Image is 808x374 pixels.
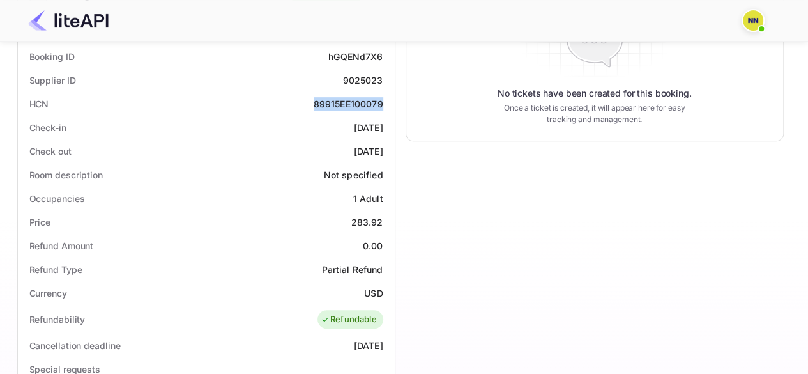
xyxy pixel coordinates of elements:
[29,121,66,134] div: Check-in
[364,286,383,300] div: USD
[342,74,383,87] div: 9025023
[354,339,383,352] div: [DATE]
[29,286,67,300] div: Currency
[29,239,94,253] div: Refund Amount
[29,339,121,352] div: Cancellation deadline
[29,263,82,276] div: Refund Type
[743,10,763,31] img: N/A N/A
[354,144,383,158] div: [DATE]
[363,239,383,253] div: 0.00
[29,97,49,111] div: HCN
[29,74,76,87] div: Supplier ID
[314,97,383,111] div: 89915EE100079
[29,50,75,63] div: Booking ID
[494,102,696,125] p: Once a ticket is created, it will appear here for easy tracking and management.
[29,168,103,182] div: Room description
[29,215,51,229] div: Price
[324,168,383,182] div: Not specified
[29,313,86,326] div: Refundability
[353,192,383,205] div: 1 Adult
[29,192,85,205] div: Occupancies
[29,144,72,158] div: Check out
[328,50,383,63] div: hGQENd7X6
[351,215,383,229] div: 283.92
[354,121,383,134] div: [DATE]
[321,313,377,326] div: Refundable
[321,263,383,276] div: Partial Refund
[28,10,109,31] img: LiteAPI Logo
[498,87,692,100] p: No tickets have been created for this booking.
